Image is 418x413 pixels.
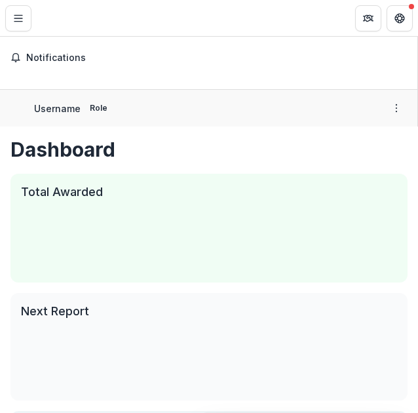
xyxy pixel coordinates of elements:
button: Notifications [5,47,412,68]
button: Get Help [387,5,413,31]
p: Role [86,102,111,114]
button: Toggle Menu [5,5,31,31]
span: Notifications [26,52,407,64]
h2: Next Report [21,304,397,319]
button: Partners [355,5,381,31]
h2: Total Awarded [21,184,397,200]
h1: Dashboard [10,137,408,163]
button: More [389,100,404,116]
p: Username [34,102,81,115]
